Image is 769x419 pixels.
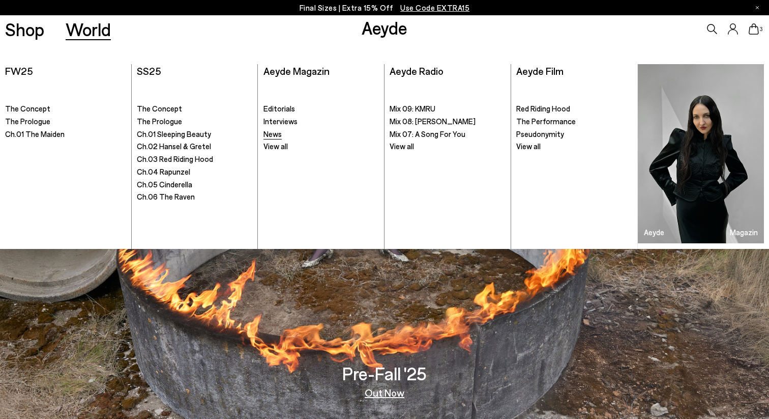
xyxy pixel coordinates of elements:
a: The Performance [516,117,632,127]
span: Ch.02 Hansel & Gretel [137,142,211,151]
a: The Prologue [137,117,252,127]
a: Editorials [263,104,379,114]
a: Ch.01 Sleeping Beauty [137,129,252,139]
p: Final Sizes | Extra 15% Off [300,2,470,14]
a: Interviews [263,117,379,127]
h3: Pre-Fall '25 [342,365,427,382]
a: Aeyde [362,17,407,38]
span: Red Riding Hood [516,104,570,113]
a: Red Riding Hood [516,104,632,114]
a: 3 [749,23,759,35]
a: Ch.06 The Raven [137,192,252,202]
span: View all [263,142,288,151]
a: Pseudonymity [516,129,632,139]
a: Aeyde Radio [390,65,443,77]
img: X-exploration-v2_1_900x.png [638,64,764,243]
span: Interviews [263,117,298,126]
span: Editorials [263,104,295,113]
a: Mix 07: A Song For You [390,129,505,139]
span: The Prologue [5,117,50,126]
span: View all [516,142,541,151]
a: World [66,20,111,38]
span: Ch.01 The Maiden [5,129,65,138]
a: Aeyde Film [516,65,564,77]
a: View all [263,142,379,152]
a: Mix 09: KMRU [390,104,505,114]
a: Ch.05 Cinderella [137,180,252,190]
span: The Prologue [137,117,182,126]
span: Ch.03 Red Riding Hood [137,154,213,163]
span: Ch.05 Cinderella [137,180,192,189]
a: The Concept [137,104,252,114]
a: Ch.04 Rapunzel [137,167,252,177]
a: View all [516,142,632,152]
a: View all [390,142,505,152]
span: View all [390,142,414,151]
span: Ch.04 Rapunzel [137,167,190,176]
span: Navigate to /collections/ss25-final-sizes [400,3,469,12]
a: The Concept [5,104,126,114]
h3: Magazin [730,229,758,236]
a: Aeyde Magazin [638,64,764,243]
h3: Aeyde [644,229,664,236]
a: Ch.01 The Maiden [5,129,126,139]
a: Aeyde Magazin [263,65,330,77]
a: Ch.02 Hansel & Gretel [137,142,252,152]
a: Out Now [365,387,404,398]
span: Ch.06 The Raven [137,192,195,201]
a: FW25 [5,65,33,77]
span: Mix 08: [PERSON_NAME] [390,117,476,126]
span: Mix 07: A Song For You [390,129,465,138]
span: Mix 09: KMRU [390,104,435,113]
span: Pseudonymity [516,129,564,138]
span: The Concept [137,104,182,113]
a: Mix 08: [PERSON_NAME] [390,117,505,127]
span: News [263,129,282,138]
span: The Performance [516,117,576,126]
span: The Concept [5,104,50,113]
a: Ch.03 Red Riding Hood [137,154,252,164]
a: The Prologue [5,117,126,127]
a: Shop [5,20,44,38]
span: 3 [759,26,764,32]
a: News [263,129,379,139]
a: SS25 [137,65,161,77]
span: Ch.01 Sleeping Beauty [137,129,211,138]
